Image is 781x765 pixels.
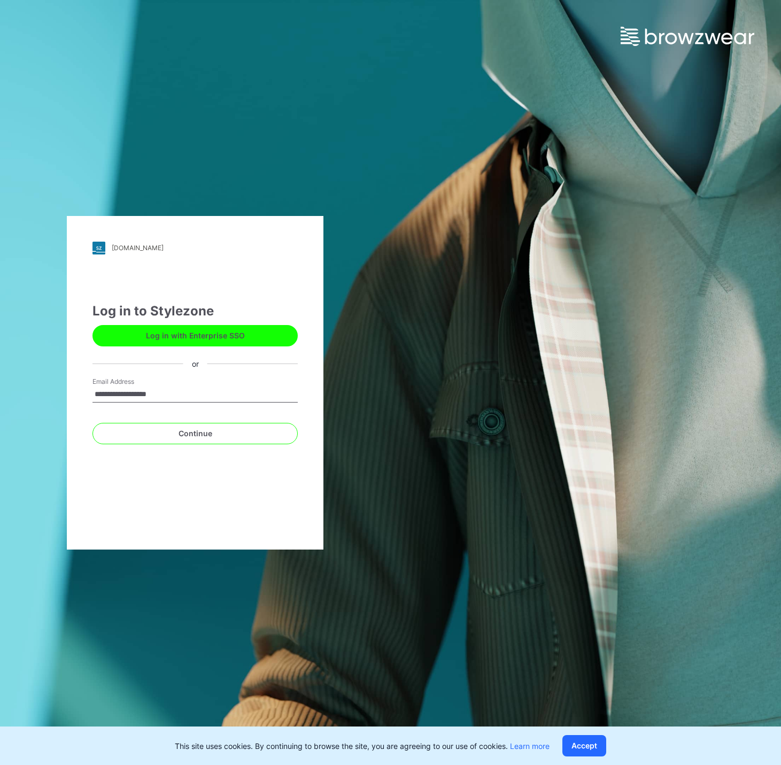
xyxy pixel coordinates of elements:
a: [DOMAIN_NAME] [92,242,298,254]
img: stylezone-logo.562084cfcfab977791bfbf7441f1a819.svg [92,242,105,254]
button: Continue [92,423,298,444]
label: Email Address [92,377,167,387]
button: Accept [562,735,606,756]
button: Log in with Enterprise SSO [92,325,298,346]
div: or [183,358,207,369]
div: Log in to Stylezone [92,302,298,321]
div: [DOMAIN_NAME] [112,244,164,252]
p: This site uses cookies. By continuing to browse the site, you are agreeing to our use of cookies. [175,740,550,752]
img: browzwear-logo.e42bd6dac1945053ebaf764b6aa21510.svg [621,27,754,46]
a: Learn more [510,741,550,751]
